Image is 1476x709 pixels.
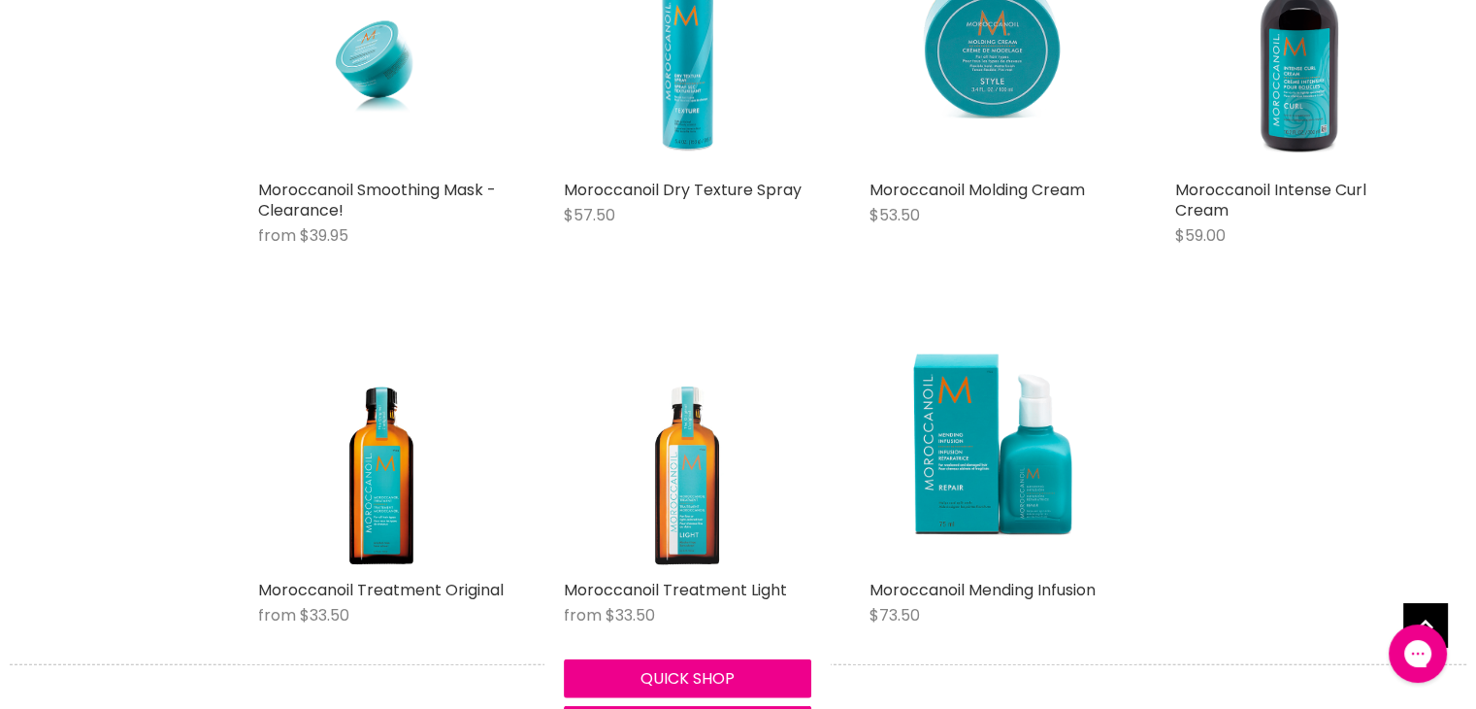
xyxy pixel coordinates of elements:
[258,224,296,247] span: from
[564,659,811,698] button: Quick shop
[869,204,920,226] span: $53.50
[258,322,506,570] a: Moroccanoil Treatment Original
[564,322,811,570] a: Moroccanoil Treatment Light
[1175,224,1226,247] span: $59.00
[258,179,496,221] a: Moroccanoil Smoothing Mask - Clearance!
[300,224,348,247] span: $39.95
[284,322,478,570] img: Moroccanoil Treatment Original
[1379,618,1457,690] iframe: Gorgias live chat messenger
[300,604,349,626] span: $33.50
[1175,179,1366,221] a: Moroccanoil Intense Curl Cream
[258,579,504,601] a: Moroccanoil Treatment Original
[869,322,1117,570] img: Moroccanoil Mending Infusion
[869,579,1096,601] a: Moroccanoil Mending Infusion
[869,604,920,626] span: $73.50
[564,604,602,626] span: from
[258,604,296,626] span: from
[564,579,787,601] a: Moroccanoil Treatment Light
[869,179,1085,201] a: Moroccanoil Molding Cream
[564,179,802,201] a: Moroccanoil Dry Texture Spray
[590,322,784,570] img: Moroccanoil Treatment Light
[564,204,615,226] span: $57.50
[606,604,655,626] span: $33.50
